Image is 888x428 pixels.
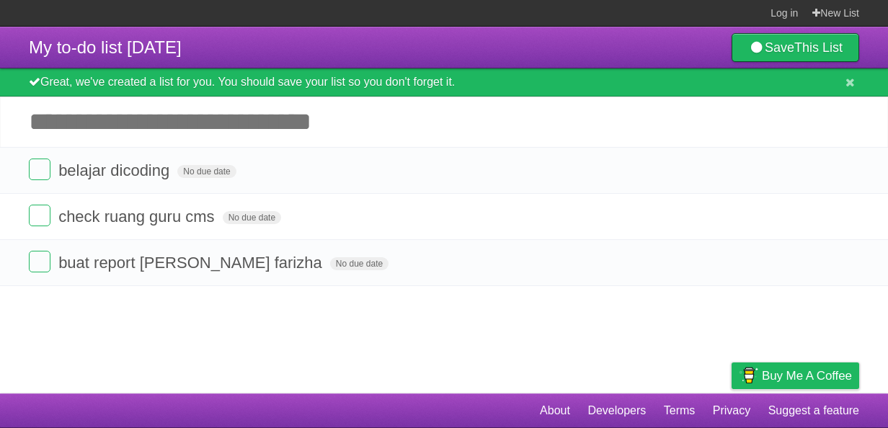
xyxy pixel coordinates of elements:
[58,208,218,226] span: check ruang guru cms
[29,159,50,180] label: Done
[732,362,859,389] a: Buy me a coffee
[58,161,173,179] span: belajar dicoding
[540,397,570,424] a: About
[223,211,281,224] span: No due date
[29,251,50,272] label: Done
[732,33,859,62] a: SaveThis List
[713,397,750,424] a: Privacy
[29,205,50,226] label: Done
[587,397,646,424] a: Developers
[739,363,758,388] img: Buy me a coffee
[664,397,696,424] a: Terms
[330,257,388,270] span: No due date
[177,165,236,178] span: No due date
[794,40,843,55] b: This List
[29,37,182,57] span: My to-do list [DATE]
[58,254,326,272] span: buat report [PERSON_NAME] farizha
[762,363,852,388] span: Buy me a coffee
[768,397,859,424] a: Suggest a feature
